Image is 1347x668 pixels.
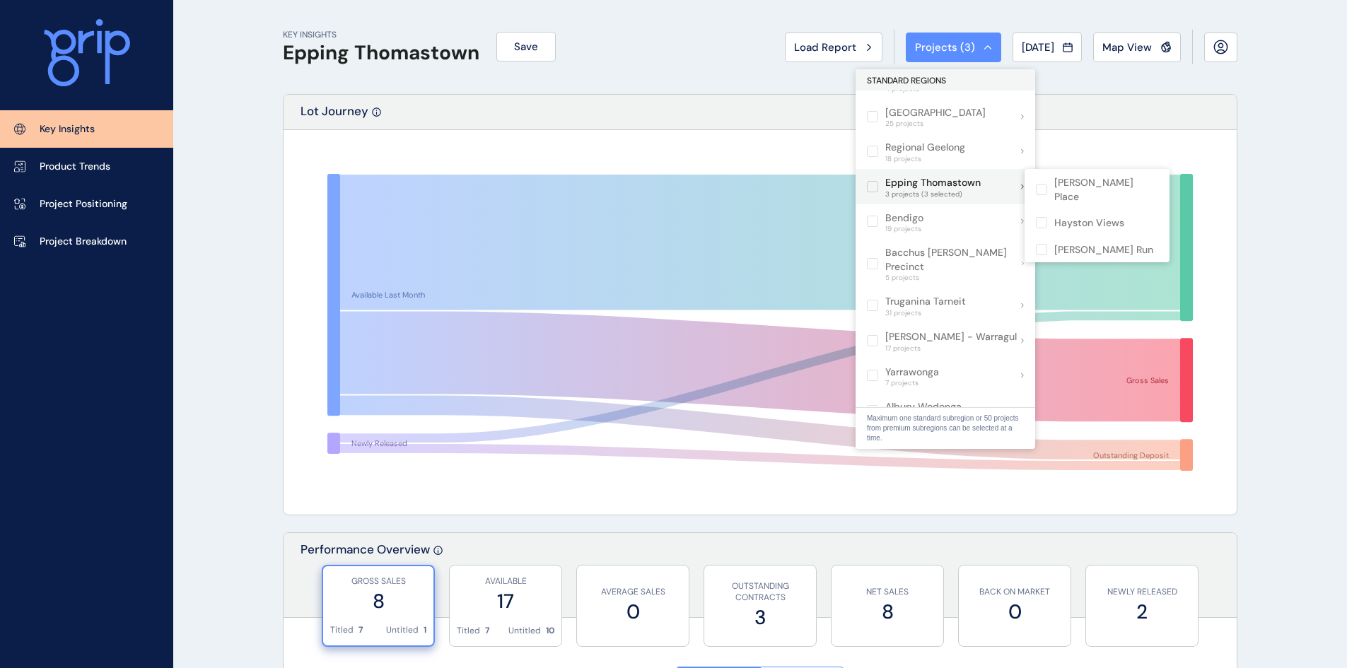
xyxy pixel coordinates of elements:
button: Load Report [785,33,882,62]
p: Titled [457,625,480,637]
span: 25 projects [885,119,986,128]
p: NET SALES [839,586,936,598]
span: Load Report [794,40,856,54]
span: Map View [1102,40,1152,54]
p: OUTSTANDING CONTRACTS [711,580,809,604]
p: 7 [358,624,363,636]
p: 1 [424,624,426,636]
p: Key Insights [40,122,95,136]
p: AVAILABLE [457,575,554,587]
button: Map View [1093,33,1181,62]
label: 8 [839,598,936,626]
button: Save [496,32,556,61]
span: 5 projects [885,274,1022,282]
span: 31 projects [885,309,966,317]
p: Maximum one standard subregion or 50 projects from premium subregions can be selected at a time. [867,414,1024,443]
label: 2 [1093,598,1191,626]
p: GROSS SALES [330,575,426,587]
p: 7 [485,625,489,637]
p: Regional Geelong [885,141,965,155]
span: 18 projects [885,155,965,163]
button: [DATE] [1013,33,1082,62]
p: Untitled [508,625,541,637]
button: Projects (3) [906,33,1001,62]
span: 7 projects [885,379,939,387]
p: 10 [546,625,554,637]
p: Epping Thomastown [885,176,981,190]
label: 3 [711,604,809,631]
p: Lot Journey [301,103,368,129]
p: Bacchus [PERSON_NAME] Precinct [885,246,1022,274]
span: 19 projects [885,225,923,233]
span: 3 projects (3 selected) [885,190,981,199]
p: Yarrawonga [885,365,939,380]
label: 17 [457,587,554,615]
p: [PERSON_NAME] Place [1054,176,1158,204]
p: Truganina Tarneit [885,295,966,309]
p: Product Trends [40,160,110,174]
p: Project Positioning [40,197,127,211]
p: [PERSON_NAME] - Warragul [885,330,1017,344]
span: Save [514,40,538,54]
p: KEY INSIGHTS [283,29,479,41]
p: Untitled [386,624,419,636]
p: Titled [330,624,354,636]
p: Albury Wodonga [885,400,962,414]
p: Performance Overview [301,541,430,617]
span: [DATE] [1022,40,1054,54]
p: [PERSON_NAME] Run [1054,243,1153,257]
p: Project Breakdown [40,235,127,249]
p: Hayston Views [1054,216,1124,230]
span: 17 projects [885,344,1017,353]
p: AVERAGE SALES [584,586,682,598]
span: STANDARD REGIONS [867,75,946,86]
span: Projects ( 3 ) [915,40,975,54]
p: BACK ON MARKET [966,586,1063,598]
label: 0 [584,598,682,626]
label: 0 [966,598,1063,626]
p: NEWLY RELEASED [1093,586,1191,598]
p: [GEOGRAPHIC_DATA] [885,106,986,120]
h1: Epping Thomastown [283,41,479,65]
p: Bendigo [885,211,923,225]
label: 8 [330,587,426,615]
